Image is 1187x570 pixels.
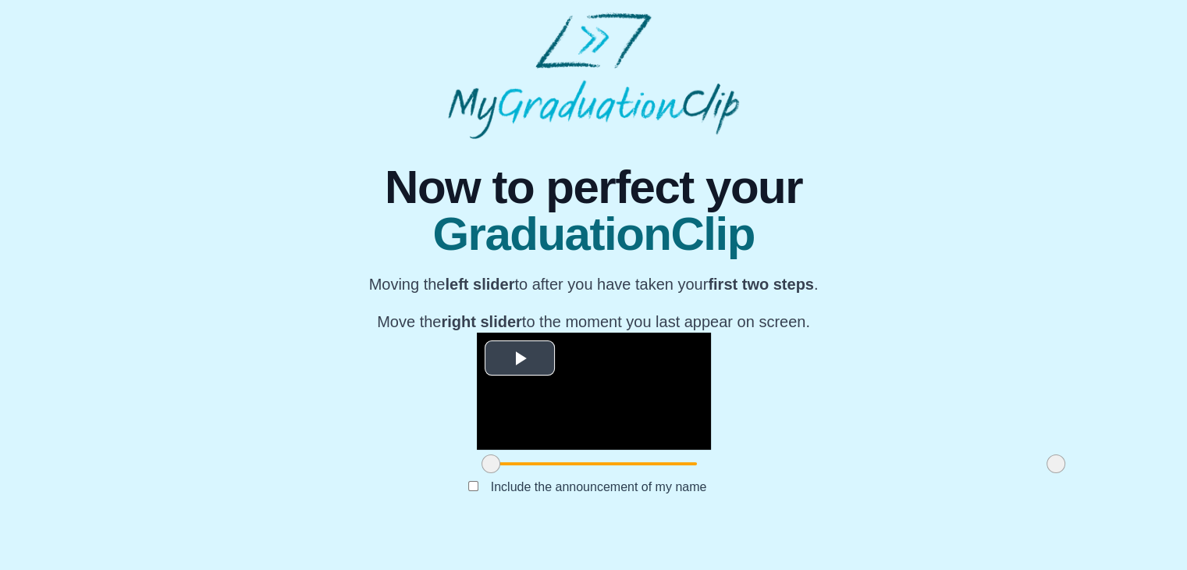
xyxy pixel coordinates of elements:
[369,311,819,333] p: Move the to the moment you last appear on screen.
[485,340,555,376] button: Play Video
[445,276,514,293] b: left slider
[369,164,819,211] span: Now to perfect your
[477,333,711,450] div: Video Player
[441,313,521,330] b: right slider
[448,12,738,139] img: MyGraduationClip
[708,276,814,293] b: first two steps
[369,211,819,258] span: GraduationClip
[369,273,819,295] p: Moving the to after you have taken your .
[478,474,720,500] label: Include the announcement of my name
